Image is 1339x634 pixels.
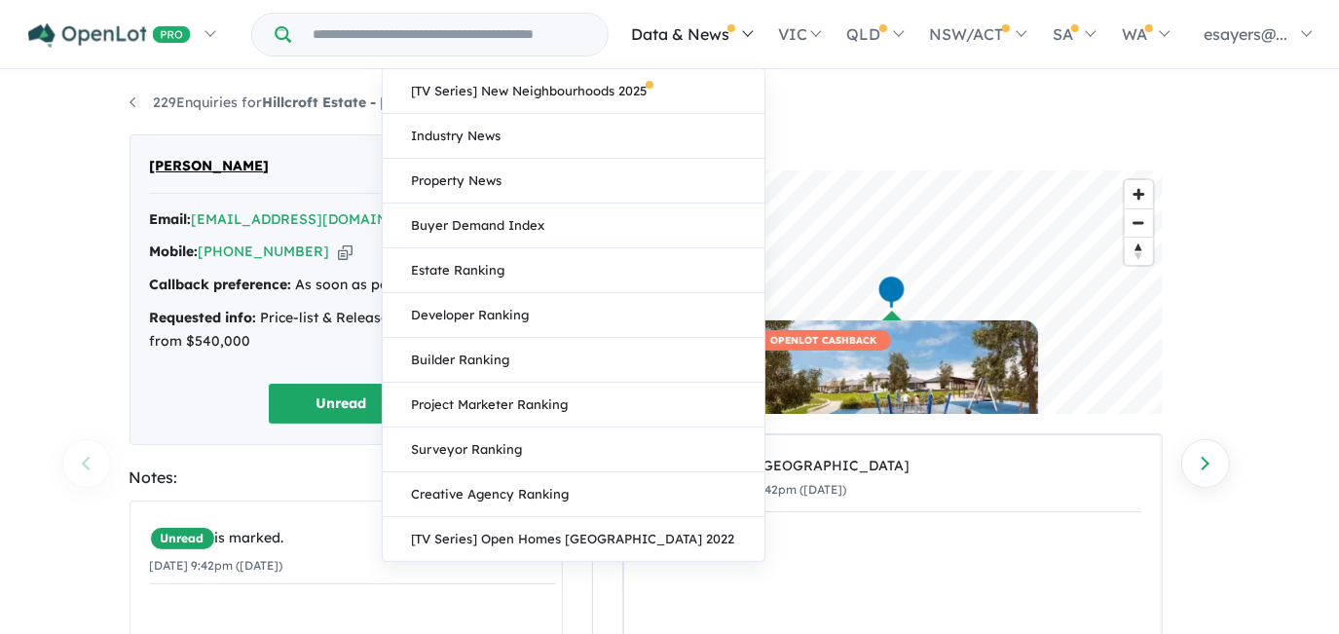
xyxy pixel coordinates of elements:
[746,320,1038,466] a: OPENLOT CASHBACK
[383,114,764,159] a: Industry News
[150,274,542,297] div: As soon as possible!
[1125,237,1153,265] button: Reset bearing to north
[28,23,191,48] img: Openlot PRO Logo White
[130,92,1210,115] nav: breadcrumb
[150,210,192,228] strong: Email:
[192,210,445,228] a: [EMAIL_ADDRESS][DOMAIN_NAME]
[150,155,270,178] span: [PERSON_NAME]
[383,69,764,114] a: [TV Series] New Neighbourhoods 2025
[199,242,330,260] a: [PHONE_NUMBER]
[756,330,891,351] span: OPENLOT CASHBACK
[1125,209,1153,237] span: Zoom out
[383,204,764,248] a: Buyer Demand Index
[383,472,764,517] a: Creative Agency Ranking
[150,527,215,550] span: Unread
[1204,24,1287,44] span: esayers@...
[383,293,764,338] a: Developer Ranking
[1125,180,1153,208] button: Zoom in
[383,338,764,383] a: Builder Ranking
[644,445,1141,512] a: Hillcroft Estate - [GEOGRAPHIC_DATA]Enquiried on[DATE] 9:42pm ([DATE])
[268,383,424,425] button: Unread
[383,517,764,561] a: [TV Series] Open Homes [GEOGRAPHIC_DATA] 2022
[150,309,257,326] strong: Requested info:
[622,170,1163,414] canvas: Map
[150,242,199,260] strong: Mobile:
[644,455,1141,478] div: Hillcroft Estate - [GEOGRAPHIC_DATA]
[383,428,764,472] a: Surveyor Ranking
[338,242,353,262] button: Copy
[130,93,537,111] a: 229Enquiries forHillcroft Estate - [GEOGRAPHIC_DATA]
[1125,208,1153,237] button: Zoom out
[295,14,604,56] input: Try estate name, suburb, builder or developer
[876,275,906,311] div: Map marker
[263,93,537,111] strong: Hillcroft Estate - [GEOGRAPHIC_DATA]
[622,134,1163,161] div: Recent Activities:
[130,465,563,491] div: Notes:
[383,159,764,204] a: Property News
[150,276,292,293] strong: Callback preference:
[150,307,542,354] div: Price-list & Release map, Vacant land from $540,000
[150,558,283,573] small: [DATE] 9:42pm ([DATE])
[1125,238,1153,265] span: Reset bearing to north
[383,383,764,428] a: Project Marketer Ranking
[383,248,764,293] a: Estate Ranking
[150,527,556,550] div: is marked.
